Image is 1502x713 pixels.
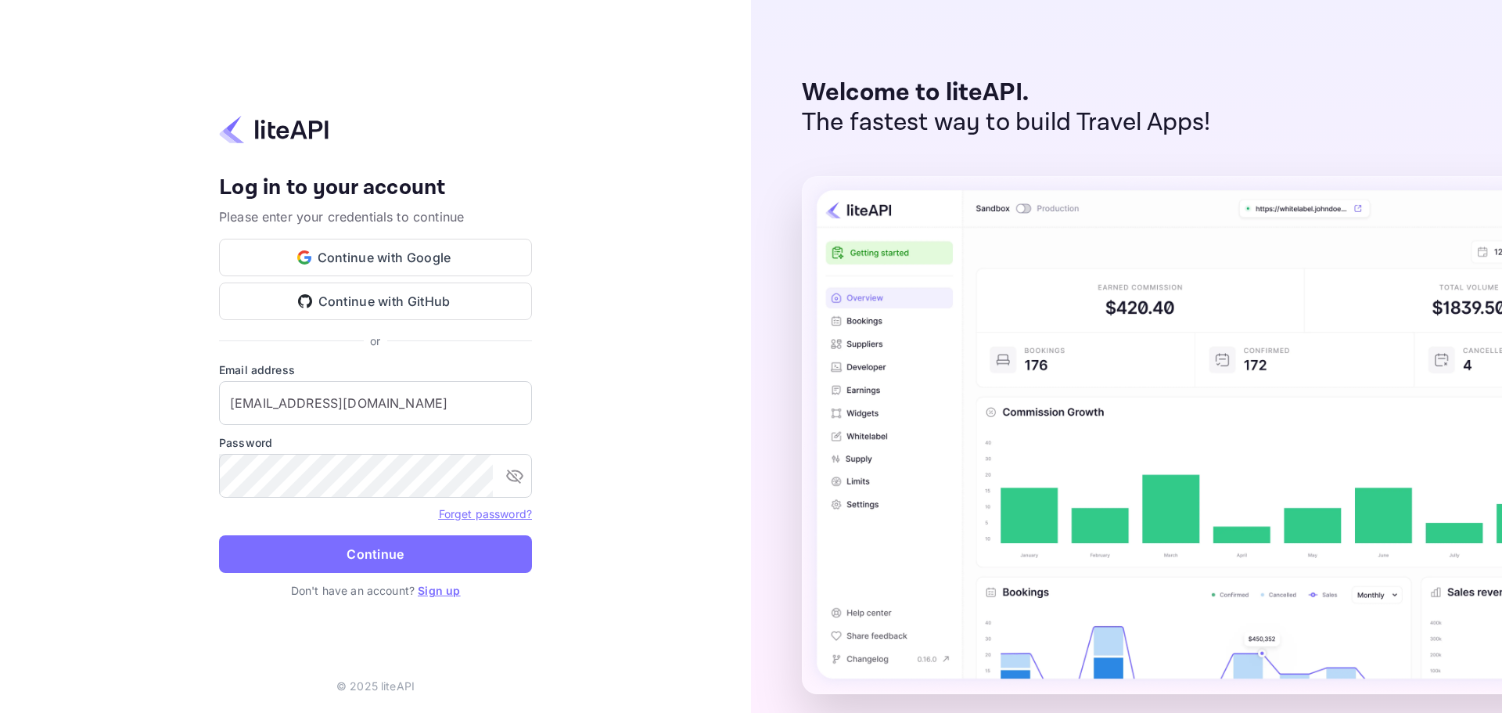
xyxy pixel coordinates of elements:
input: Enter your email address [219,381,532,425]
a: Sign up [418,584,460,597]
p: Don't have an account? [219,582,532,599]
img: liteapi [219,114,329,145]
p: © 2025 liteAPI [336,678,415,694]
label: Password [219,434,532,451]
a: Forget password? [439,507,532,520]
button: Continue [219,535,532,573]
button: Continue with GitHub [219,283,532,320]
label: Email address [219,362,532,378]
button: toggle password visibility [499,460,530,492]
a: Forget password? [439,506,532,521]
p: or [370,333,380,349]
p: Please enter your credentials to continue [219,207,532,226]
p: Welcome to liteAPI. [802,78,1211,108]
p: The fastest way to build Travel Apps! [802,108,1211,138]
h4: Log in to your account [219,175,532,202]
button: Continue with Google [219,239,532,276]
